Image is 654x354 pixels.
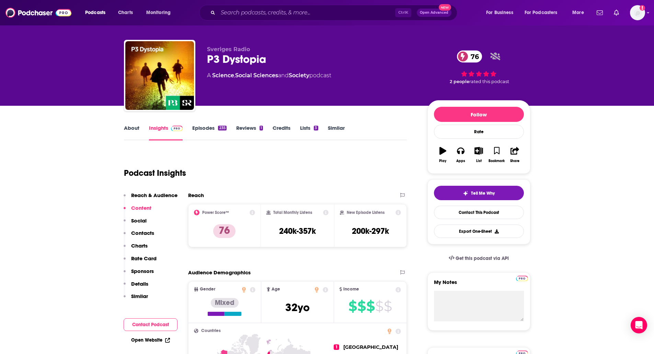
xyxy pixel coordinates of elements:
h2: New Episode Listens [347,210,385,215]
p: Content [131,205,151,211]
h2: Reach [188,192,204,198]
p: Sponsors [131,268,154,274]
div: Search podcasts, credits, & more... [206,5,464,21]
button: Content [124,205,151,217]
button: Similar [124,293,148,306]
span: and [278,72,289,79]
span: , [234,72,235,79]
img: tell me why sparkle [463,191,468,196]
a: Similar [328,125,345,140]
span: Open Advanced [420,11,448,14]
span: Gender [200,287,215,292]
a: Show notifications dropdown [611,7,622,19]
p: Details [131,281,148,287]
div: 235 [218,126,226,130]
div: Apps [456,159,465,163]
img: P3 Dystopia [125,41,194,110]
a: Episodes235 [192,125,226,140]
button: List [470,142,487,167]
a: About [124,125,139,140]
span: Podcasts [85,8,105,18]
button: Bookmark [488,142,506,167]
div: 1 [260,126,263,130]
span: For Business [486,8,513,18]
button: open menu [567,7,593,18]
div: Bookmark [489,159,505,163]
button: Contacts [124,230,154,242]
span: 1 [334,344,339,350]
div: List [476,159,482,163]
h2: Total Monthly Listens [273,210,312,215]
span: [GEOGRAPHIC_DATA] [343,344,398,350]
span: Monitoring [146,8,171,18]
span: Ctrl K [395,8,411,17]
button: open menu [141,7,180,18]
span: Sveriges Radio [207,46,250,53]
button: Play [434,142,452,167]
h2: Audience Demographics [188,269,251,276]
button: open menu [481,7,522,18]
button: Sponsors [124,268,154,281]
a: Social Sciences [235,72,278,79]
span: More [572,8,584,18]
h3: 200k-297k [352,226,389,236]
p: Rate Card [131,255,157,262]
a: Society [289,72,309,79]
button: tell me why sparkleTell Me Why [434,186,524,200]
span: Income [343,287,359,292]
span: Get this podcast via API [456,255,509,261]
span: For Podcasters [525,8,558,18]
span: $ [375,301,383,312]
img: User Profile [630,5,645,20]
img: Podchaser Pro [516,276,528,281]
a: Science [212,72,234,79]
span: 32 yo [285,301,310,314]
span: Charts [118,8,133,18]
span: 76 [464,50,482,62]
p: Reach & Audience [131,192,177,198]
span: Logged in as ereardon [630,5,645,20]
a: Show notifications dropdown [594,7,606,19]
span: Age [272,287,280,292]
button: Apps [452,142,470,167]
p: Contacts [131,230,154,236]
p: Similar [131,293,148,299]
div: 3 [314,126,318,130]
h3: 240k-357k [279,226,316,236]
span: 2 people [450,79,469,84]
label: My Notes [434,279,524,291]
a: Open Website [131,337,170,343]
h1: Podcast Insights [124,168,186,178]
span: Countries [201,329,221,333]
a: Charts [114,7,137,18]
div: Rate [434,125,524,139]
div: Mixed [211,298,239,308]
span: $ [348,301,357,312]
span: $ [357,301,366,312]
img: Podchaser - Follow, Share and Rate Podcasts [5,6,71,19]
input: Search podcasts, credits, & more... [218,7,395,18]
button: open menu [80,7,114,18]
button: Contact Podcast [124,318,177,331]
p: Social [131,217,147,224]
a: 76 [457,50,482,62]
a: Contact This Podcast [434,206,524,219]
a: Pro website [516,275,528,281]
a: Lists3 [300,125,318,140]
a: Get this podcast via API [443,250,515,267]
span: rated this podcast [469,79,509,84]
button: Export One-Sheet [434,225,524,238]
span: Tell Me Why [471,191,495,196]
button: Share [506,142,524,167]
span: $ [366,301,375,312]
img: Podchaser Pro [171,126,183,131]
div: 76 2 peoplerated this podcast [427,46,530,89]
button: Show profile menu [630,5,645,20]
span: New [439,4,451,11]
div: Play [439,159,446,163]
div: Share [510,159,519,163]
div: Open Intercom Messenger [631,317,647,333]
svg: Add a profile image [640,5,645,11]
